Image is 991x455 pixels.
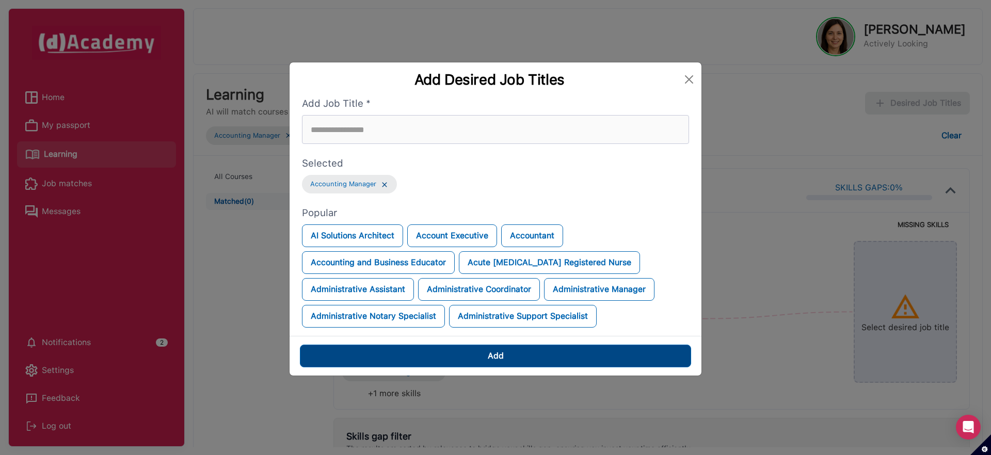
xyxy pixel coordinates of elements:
[488,349,504,363] div: Add
[681,71,697,88] button: Close
[302,224,403,247] button: AI Solutions Architect
[407,224,497,247] button: Account Executive
[300,345,691,367] button: Add
[302,278,414,301] button: Administrative Assistant
[302,156,689,171] label: Selected
[501,224,563,247] button: Accountant
[380,180,389,189] img: ...
[302,305,445,328] button: Administrative Notary Specialist
[302,175,397,193] button: Accounting Manager...
[418,278,540,301] button: Administrative Coordinator
[302,251,455,274] button: Accounting and Business Educator
[970,434,991,455] button: Set cookie preferences
[449,305,597,328] button: Administrative Support Specialist
[302,206,689,220] label: Popular
[956,415,981,440] div: Open Intercom Messenger
[544,278,654,301] button: Administrative Manager
[459,251,640,274] button: Acute [MEDICAL_DATA] Registered Nurse
[302,96,689,111] label: Add Job Title *
[298,71,681,88] div: Add Desired Job Titles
